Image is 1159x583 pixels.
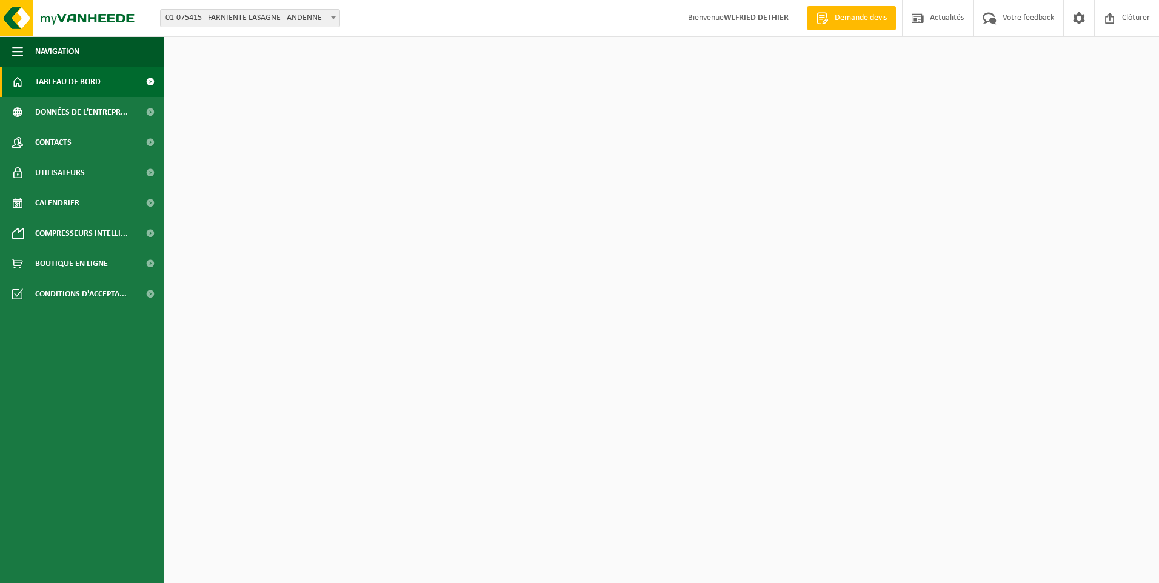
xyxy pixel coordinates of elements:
span: Navigation [35,36,79,67]
span: Utilisateurs [35,158,85,188]
span: Tableau de bord [35,67,101,97]
span: Données de l'entrepr... [35,97,128,127]
span: Demande devis [832,12,890,24]
span: 01-075415 - FARNIENTE LASAGNE - ANDENNE [161,10,339,27]
a: Demande devis [807,6,896,30]
strong: WLFRIED DETHIER [724,13,789,22]
span: Conditions d'accepta... [35,279,127,309]
span: Boutique en ligne [35,248,108,279]
span: Calendrier [35,188,79,218]
span: Contacts [35,127,72,158]
span: 01-075415 - FARNIENTE LASAGNE - ANDENNE [160,9,340,27]
span: Compresseurs intelli... [35,218,128,248]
